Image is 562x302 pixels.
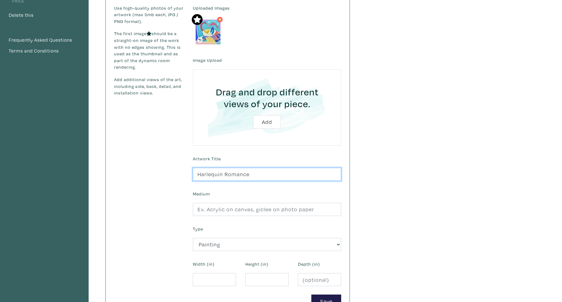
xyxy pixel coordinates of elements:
label: Depth (in) [298,261,320,268]
label: Medium [193,190,210,197]
label: Type [193,226,203,232]
a: Frequently Asked Questions [8,36,80,44]
p: Use high-quality photos of your artwork (max 5mb each, JPG / PNG format). [114,5,183,25]
input: (optional) [298,273,341,286]
label: Uploaded Images [193,5,341,11]
label: Width (in) [193,261,215,268]
label: Artwork Title [193,155,221,162]
p: Add additional views of the art, including side, back, detail, and installation views. [114,76,183,96]
p: The first image should be a straight-on image of the work with no edges showing. This is used as ... [114,30,183,71]
label: Image Upload [193,57,222,64]
img: phpThumb.php [196,20,221,44]
label: Height (in) [245,261,268,268]
a: Terms and Conditions [8,47,80,55]
input: Ex. Acrylic on canvas, giclee on photo paper [193,203,341,216]
button: Delete this [8,11,34,19]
